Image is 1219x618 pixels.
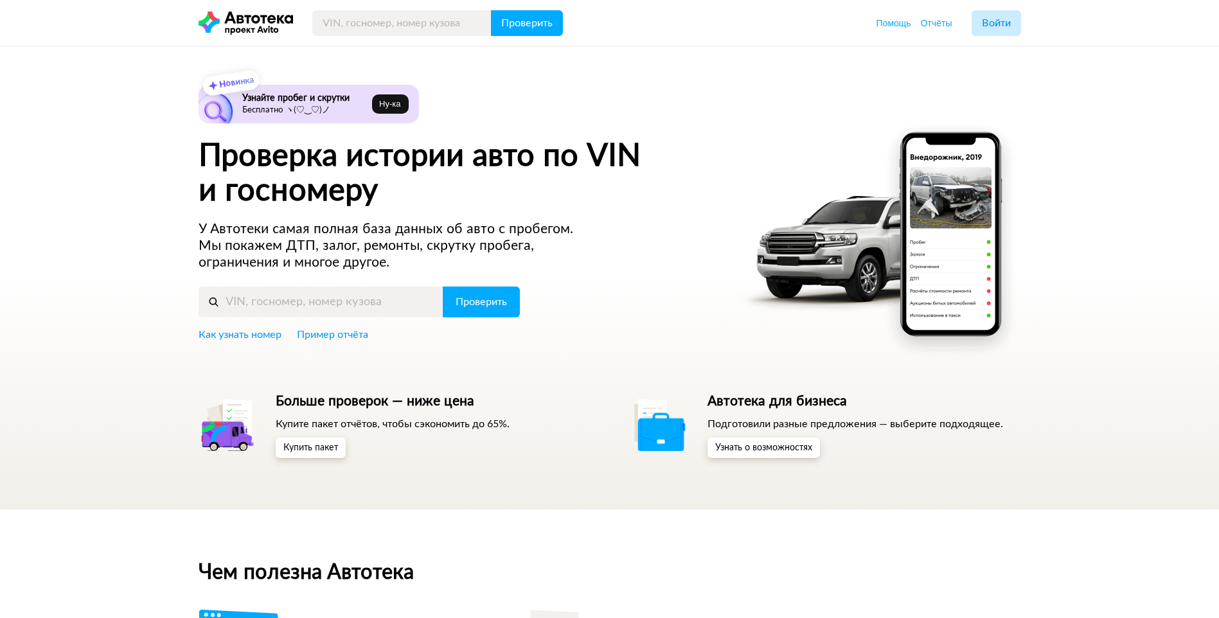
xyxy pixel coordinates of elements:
[876,17,911,30] a: Помощь
[982,18,1011,28] span: Войти
[276,393,510,410] h5: Больше проверок — ниже цена
[297,328,368,342] a: Пример отчёта
[283,443,338,452] span: Купить пакет
[242,105,368,116] p: Бесплатно ヽ(♡‿♡)ノ
[921,17,952,30] a: Отчёты
[707,437,820,458] button: Узнать о возможностях
[242,93,368,104] h6: Узнайте пробег и скрутки
[456,297,507,307] span: Проверить
[312,10,492,36] input: VIN, госномер, номер кузова
[199,328,281,342] a: Как узнать номер
[972,10,1021,36] button: Войти
[276,417,510,431] p: Купите пакет отчётов, чтобы сэкономить до 65%.
[199,287,443,317] input: VIN, госномер, номер кузова
[501,18,553,28] span: Проверить
[276,437,346,458] button: Купить пакет
[199,561,1021,584] h2: Чем полезна Автотека
[443,287,520,317] button: Проверить
[199,221,598,271] p: У Автотеки самая полная база данных об авто с пробегом. Мы покажем ДТП, залог, ремонты, скрутку п...
[199,139,721,208] h1: Проверка истории авто по VIN и госномеру
[707,393,1003,410] h5: Автотека для бизнеса
[921,18,952,28] span: Отчёты
[707,417,1003,431] p: Подготовили разные предложения — выберите подходящее.
[715,443,812,452] span: Узнать о возможностях
[218,76,254,89] strong: Новинка
[876,18,911,28] span: Помощь
[491,10,563,36] button: Проверить
[379,99,400,109] span: Ну‑ка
